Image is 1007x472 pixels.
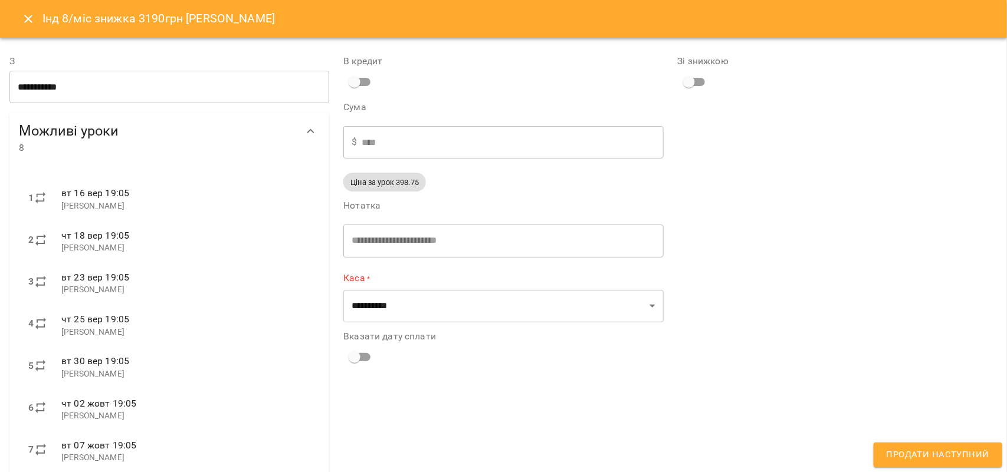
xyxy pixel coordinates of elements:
[61,440,136,451] span: вт 07 жовт 19:05
[343,201,663,210] label: Нотатка
[61,398,136,409] span: чт 02 жовт 19:05
[297,117,325,146] button: Show more
[61,200,310,212] p: [PERSON_NAME]
[61,313,129,325] span: чт 25 вер 19:05
[343,332,663,341] label: Вказати дату сплати
[28,316,34,331] label: 4
[61,452,310,464] p: [PERSON_NAME]
[28,275,34,289] label: 3
[61,230,129,241] span: чт 18 вер 19:05
[28,233,34,247] label: 2
[42,9,275,28] h6: Інд 8/міс знижка 3190грн [PERSON_NAME]
[61,187,129,199] span: вт 16 вер 19:05
[28,191,34,205] label: 1
[19,122,297,140] span: Можливі уроки
[678,57,998,66] label: Зі знижкою
[28,401,34,415] label: 6
[352,135,357,149] p: $
[9,57,329,66] label: З
[61,326,310,338] p: [PERSON_NAME]
[343,57,663,66] label: В кредит
[28,359,34,373] label: 5
[61,242,310,254] p: [PERSON_NAME]
[61,368,310,380] p: [PERSON_NAME]
[343,272,663,285] label: Каса
[343,103,663,112] label: Сума
[874,443,1002,467] button: Продати наступний
[28,443,34,457] label: 7
[61,355,129,367] span: вт 30 вер 19:05
[61,284,310,296] p: [PERSON_NAME]
[887,447,989,463] span: Продати наступний
[61,272,129,283] span: вт 23 вер 19:05
[14,5,42,33] button: Close
[19,141,297,155] span: 8
[343,177,426,188] span: Ціна за урок 398.75
[61,410,310,422] p: [PERSON_NAME]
